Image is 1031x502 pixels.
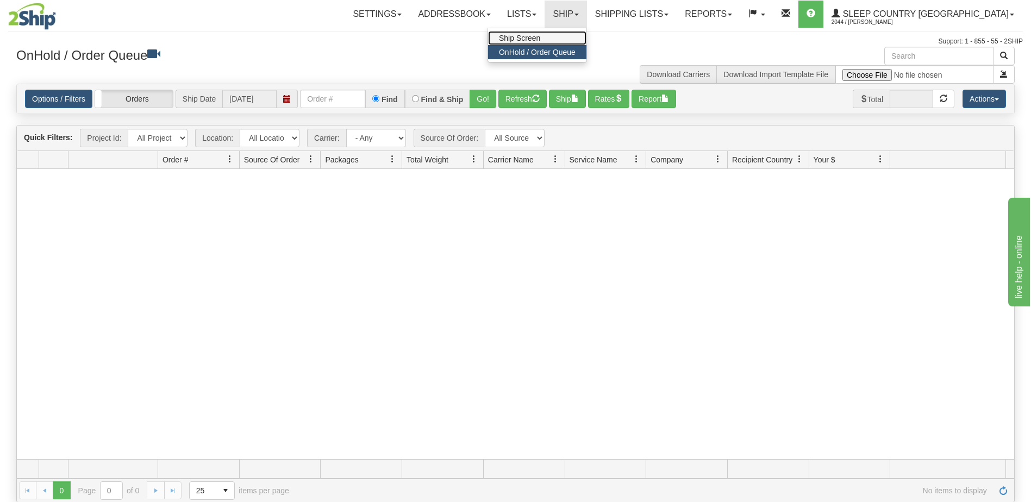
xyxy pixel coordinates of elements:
img: logo2044.jpg [8,3,56,30]
h3: OnHold / Order Queue [16,47,508,62]
a: Download Carriers [647,70,710,79]
button: Rates [588,90,630,108]
button: Ship [549,90,586,108]
button: Report [632,90,676,108]
a: Refresh [995,481,1012,499]
span: Location: [195,129,240,147]
span: OnHold / Order Queue [499,48,576,57]
span: Carrier: [307,129,346,147]
label: Find & Ship [421,96,464,103]
span: Source Of Order: [414,129,485,147]
a: Ship [545,1,586,28]
span: items per page [189,481,289,500]
a: Sleep Country [GEOGRAPHIC_DATA] 2044 / [PERSON_NAME] [823,1,1022,28]
input: Import [835,65,993,84]
button: Search [993,47,1015,65]
span: Recipient Country [732,154,792,165]
span: Page 0 [53,481,70,499]
button: Actions [963,90,1006,108]
label: Orders [95,90,173,108]
span: Total [853,90,890,108]
a: Service Name filter column settings [627,150,646,168]
label: Quick Filters: [24,132,72,143]
label: Find [382,96,398,103]
a: Carrier Name filter column settings [546,150,565,168]
a: Ship Screen [488,31,586,45]
button: Go! [470,90,496,108]
span: Ship Screen [499,34,540,42]
a: Total Weight filter column settings [465,150,483,168]
span: Ship Date [176,90,222,108]
input: Order # [300,90,365,108]
a: OnHold / Order Queue [488,45,586,59]
a: Settings [345,1,410,28]
span: Service Name [570,154,617,165]
span: Sleep Country [GEOGRAPHIC_DATA] [840,9,1009,18]
a: Lists [499,1,545,28]
div: Support: 1 - 855 - 55 - 2SHIP [8,37,1023,46]
span: No items to display [304,486,987,495]
a: Recipient Country filter column settings [790,150,809,168]
a: Shipping lists [587,1,677,28]
a: Download Import Template File [723,70,828,79]
a: Company filter column settings [709,150,727,168]
a: Reports [677,1,740,28]
a: Order # filter column settings [221,150,239,168]
span: select [217,482,234,499]
span: Packages [325,154,358,165]
div: grid toolbar [17,125,1014,151]
iframe: chat widget [1006,196,1030,306]
a: Addressbook [410,1,499,28]
span: Order # [163,154,188,165]
span: Page sizes drop down [189,481,235,500]
span: Total Weight [407,154,448,165]
span: Your $ [814,154,835,165]
span: Page of 0 [78,481,140,500]
div: live help - online [8,7,101,20]
a: Your $ filter column settings [871,150,890,168]
span: Carrier Name [488,154,534,165]
a: Options / Filters [25,90,92,108]
span: 25 [196,485,210,496]
button: Refresh [498,90,547,108]
a: Packages filter column settings [383,150,402,168]
input: Search [884,47,993,65]
span: Company [651,154,683,165]
span: Source Of Order [244,154,300,165]
a: Source Of Order filter column settings [302,150,320,168]
span: 2044 / [PERSON_NAME] [832,17,913,28]
span: Project Id: [80,129,128,147]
